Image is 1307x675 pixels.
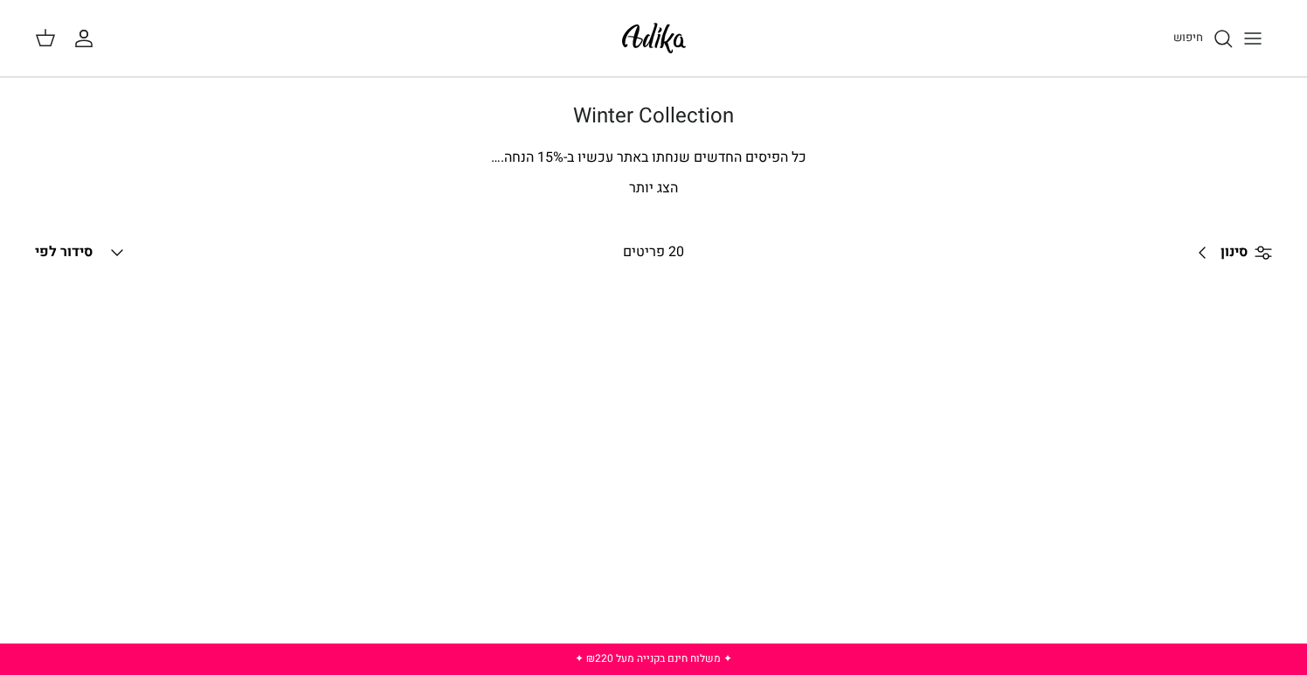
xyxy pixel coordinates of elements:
[42,177,1265,200] p: הצג יותר
[505,241,801,264] div: 20 פריטים
[73,28,101,49] a: החשבון שלי
[35,233,128,272] button: סידור לפי
[35,241,93,262] span: סידור לפי
[617,17,691,59] img: Adika IL
[1234,19,1272,58] button: Toggle menu
[1173,28,1234,49] a: חיפוש
[1221,241,1248,264] span: סינון
[537,147,553,168] span: 15
[42,104,1265,129] h1: Winter Collection
[575,651,732,666] a: ✦ משלוח חינם בקנייה מעל ₪220 ✦
[491,147,564,168] span: % הנחה.
[564,147,806,168] span: כל הפיסים החדשים שנחתו באתר עכשיו ב-
[1186,232,1272,274] a: סינון
[1173,29,1203,45] span: חיפוש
